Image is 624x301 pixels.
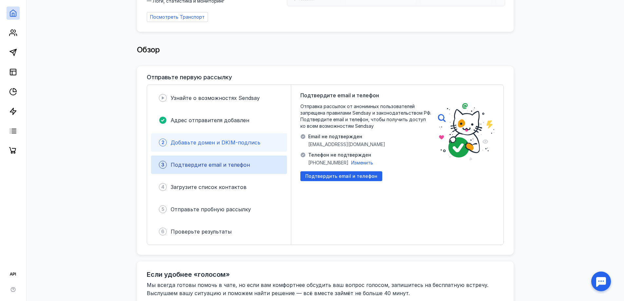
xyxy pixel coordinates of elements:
span: Загрузите список контактов [171,184,247,190]
span: 5 [161,206,164,213]
h3: Отправьте первую рассылку [147,74,232,81]
span: 2 [161,139,164,146]
span: 3 [161,161,164,168]
span: Добавьте домен и DKIM-подпись [171,139,260,146]
span: Узнайте о возможностях Sendsay [171,95,260,101]
span: Проверьте результаты [171,228,232,235]
span: 6 [161,228,164,235]
span: Email не подтвержден [308,133,385,140]
button: Изменить [351,160,373,166]
a: Посмотреть Транспорт [147,12,208,22]
span: Мы всегда готовы помочь в чате, но если вам комфортнее обсудить ваш вопрос голосом, запишитесь на... [147,282,490,296]
span: Обзор [137,45,160,54]
span: Подтвердите email и телефон [171,161,250,168]
button: Подтвердить email и телефон [300,171,382,181]
span: Посмотреть Транспорт [150,14,205,20]
span: Отправка рассылок от анонимных пользователей запрещена правилами Sendsay и законодательством РФ. ... [300,103,431,129]
span: 4 [161,184,164,190]
span: Подтвердите email и телефон [300,91,379,99]
span: Подтвердить email и телефон [305,174,377,179]
span: Отправьте пробную рассылку [171,206,251,213]
span: [EMAIL_ADDRESS][DOMAIN_NAME] [308,141,385,148]
h2: Если удобнее «голосом» [147,271,230,278]
span: Телефон не подтвержден [308,152,373,158]
span: [PHONE_NUMBER] [308,160,349,166]
img: poster [438,103,494,160]
span: Адрес отправителя добавлен [171,117,249,123]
